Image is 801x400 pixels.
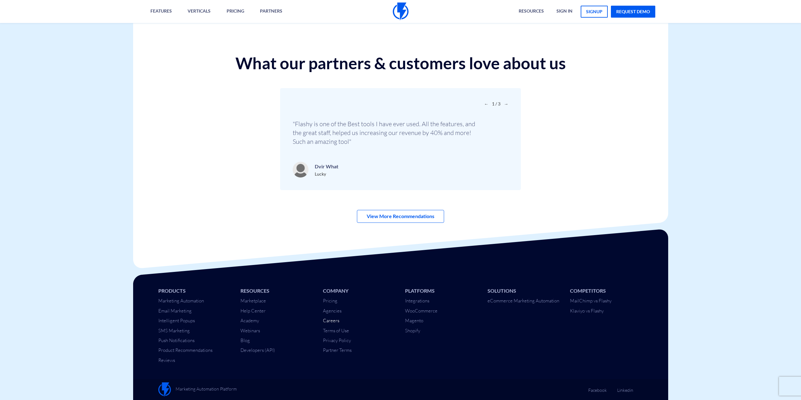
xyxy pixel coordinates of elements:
li: Platforms [405,287,478,295]
h2: What our partners & customers love about us [133,54,668,72]
a: Developers (API) [240,347,275,353]
p: Dvir What [315,162,338,171]
li: Competitors [570,287,643,295]
li: Solutions [488,287,561,295]
a: Integrations [405,298,429,304]
a: request demo [611,6,655,18]
a: Marketing Automation Platform [158,382,237,397]
a: Product Recommendations [158,347,212,353]
a: Email Marketing [158,308,192,314]
a: Careers [323,318,339,324]
a: Marketplace [240,298,266,304]
a: Klaviyo vs Flashy [570,308,604,314]
a: Reviews [158,357,175,363]
a: SMS Marketing [158,328,190,334]
a: Privacy Policy [323,337,351,343]
li: Company [323,287,396,295]
a: Intelligent Popups [158,318,195,324]
a: WooCommerce [405,308,437,314]
li: Products [158,287,231,295]
div: 1 / 3 [280,88,521,190]
a: Push Notifications [158,337,195,343]
a: Webinars [240,328,260,334]
a: eCommerce Marketing Automation [488,298,559,304]
a: Magento [405,318,423,324]
span: Previous slide [484,101,488,106]
img: unknown-user.jpg [293,162,308,177]
a: Agencies [323,308,341,314]
p: "Flashy is one of the Best tools I have ever used. All the features, and the great staff, helped ... [293,120,482,146]
img: Flashy [158,382,171,397]
a: Pricing [323,298,337,304]
a: Academy [240,318,259,324]
span: Next slide [504,101,508,106]
a: Blog [240,337,250,343]
a: Terms of Use [323,328,349,334]
a: Shopify [405,328,420,334]
a: Linkedin [617,382,633,393]
span: Lucky [315,171,326,177]
a: Partner Terms [323,347,352,353]
a: MailChimp vs Flashy [570,298,612,304]
a: signup [581,6,608,18]
li: Resources [240,287,313,295]
a: Marketing Automation [158,298,204,304]
span: 1 / 3 [489,101,503,106]
a: View More Recommendations [357,210,444,223]
a: Help Center [240,308,266,314]
a: Facebook [588,382,607,393]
